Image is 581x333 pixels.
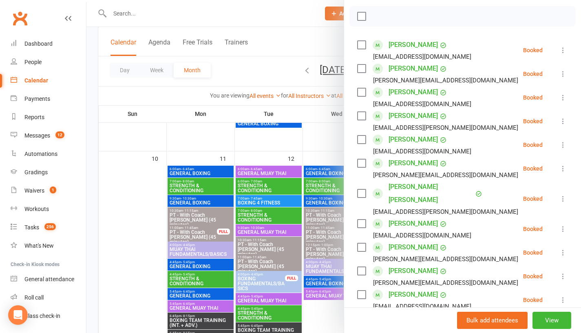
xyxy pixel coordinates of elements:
[373,230,471,241] div: [EMAIL_ADDRESS][DOMAIN_NAME]
[373,206,518,217] div: [EMAIL_ADDRESS][PERSON_NAME][DOMAIN_NAME]
[24,169,48,175] div: Gradings
[389,38,438,51] a: [PERSON_NAME]
[24,151,57,157] div: Automations
[24,206,49,212] div: Workouts
[389,217,438,230] a: [PERSON_NAME]
[11,53,86,71] a: People
[389,241,438,254] a: [PERSON_NAME]
[11,35,86,53] a: Dashboard
[389,62,438,75] a: [PERSON_NAME]
[24,276,74,282] div: General attendance
[11,200,86,218] a: Workouts
[10,8,30,29] a: Clubworx
[532,312,571,329] button: View
[24,95,50,102] div: Payments
[373,99,471,109] div: [EMAIL_ADDRESS][DOMAIN_NAME]
[389,133,438,146] a: [PERSON_NAME]
[373,146,471,157] div: [EMAIL_ADDRESS][DOMAIN_NAME]
[24,77,48,84] div: Calendar
[523,250,543,255] div: Booked
[11,108,86,127] a: Reports
[24,59,42,65] div: People
[373,75,518,86] div: [PERSON_NAME][EMAIL_ADDRESS][DOMAIN_NAME]
[11,71,86,90] a: Calendar
[24,294,44,301] div: Roll call
[523,297,543,303] div: Booked
[373,277,518,288] div: [PERSON_NAME][EMAIL_ADDRESS][DOMAIN_NAME]
[373,122,518,133] div: [EMAIL_ADDRESS][PERSON_NAME][DOMAIN_NAME]
[11,307,86,325] a: Class kiosk mode
[373,51,471,62] div: [EMAIL_ADDRESS][DOMAIN_NAME]
[11,270,86,289] a: General attendance kiosk mode
[523,196,543,202] div: Booked
[24,132,50,139] div: Messages
[523,71,543,77] div: Booked
[523,166,543,171] div: Booked
[24,40,53,47] div: Dashboard
[389,180,473,206] a: [PERSON_NAME] [PERSON_NAME]
[373,170,518,180] div: [PERSON_NAME][EMAIL_ADDRESS][DOMAIN_NAME]
[523,118,543,124] div: Booked
[11,127,86,145] a: Messages 12
[11,289,86,307] a: Roll call
[389,109,438,122] a: [PERSON_NAME]
[8,305,28,325] div: Open Intercom Messenger
[24,224,39,231] div: Tasks
[523,95,543,100] div: Booked
[44,223,56,230] span: 256
[389,264,438,277] a: [PERSON_NAME]
[389,288,438,301] a: [PERSON_NAME]
[389,157,438,170] a: [PERSON_NAME]
[11,218,86,237] a: Tasks 256
[373,254,518,264] div: [PERSON_NAME][EMAIL_ADDRESS][DOMAIN_NAME]
[523,273,543,279] div: Booked
[24,187,44,194] div: Waivers
[11,163,86,182] a: Gradings
[373,301,471,312] div: [EMAIL_ADDRESS][DOMAIN_NAME]
[11,182,86,200] a: Waivers 1
[24,242,54,249] div: What's New
[523,142,543,148] div: Booked
[523,47,543,53] div: Booked
[11,90,86,108] a: Payments
[24,114,44,120] div: Reports
[523,226,543,232] div: Booked
[11,145,86,163] a: Automations
[389,86,438,99] a: [PERSON_NAME]
[24,313,60,319] div: Class check-in
[457,312,528,329] button: Bulk add attendees
[55,131,64,138] span: 12
[50,186,56,193] span: 1
[11,237,86,255] a: What's New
